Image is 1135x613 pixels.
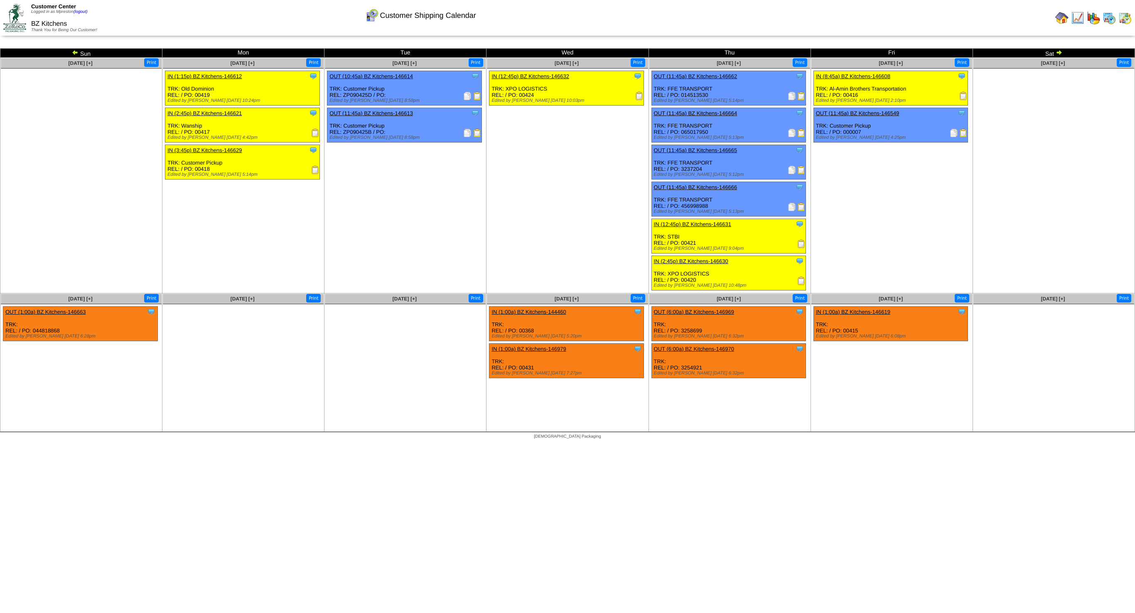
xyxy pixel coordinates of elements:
[31,28,97,32] span: Thank You for Being Our Customer!
[879,60,903,66] a: [DATE] [+]
[651,307,806,341] div: TRK: REL: / PO: 3258699
[796,220,804,228] img: Tooltip
[1041,296,1065,302] a: [DATE] [+]
[167,110,242,116] a: IN (2:45p) BZ Kitchens-146621
[491,334,644,339] div: Edited by [PERSON_NAME] [DATE] 5:20pm
[654,283,806,288] div: Edited by [PERSON_NAME] [DATE] 10:48pm
[31,3,76,10] span: Customer Center
[471,72,479,80] img: Tooltip
[1117,294,1131,303] button: Print
[469,294,483,303] button: Print
[796,183,804,191] img: Tooltip
[654,110,737,116] a: OUT (11:45a) BZ Kitchens-146664
[793,58,807,67] button: Print
[797,129,806,137] img: Bill of Lading
[5,334,157,339] div: Edited by [PERSON_NAME] [DATE] 6:28pm
[471,109,479,117] img: Tooltip
[651,219,806,254] div: TRK: STBI REL: / PO: 00421
[31,20,67,27] span: BZ Kitchens
[329,110,413,116] a: OUT (11:45a) BZ Kitchens-146613
[167,135,319,140] div: Edited by [PERSON_NAME] [DATE] 4:42pm
[1055,11,1069,25] img: home.gif
[797,203,806,211] img: Bill of Lading
[534,434,601,439] span: [DEMOGRAPHIC_DATA] Packaging
[958,308,966,316] img: Tooltip
[72,49,79,56] img: arrowleft.gif
[634,308,642,316] img: Tooltip
[393,60,417,66] a: [DATE] [+]
[651,108,806,143] div: TRK: FFE TRANSPORT REL: / PO: 065017950
[797,92,806,100] img: Bill of Lading
[796,257,804,265] img: Tooltip
[1041,60,1065,66] a: [DATE] [+]
[958,109,966,117] img: Tooltip
[654,371,806,376] div: Edited by [PERSON_NAME] [DATE] 6:32pm
[0,49,162,58] td: Sun
[717,296,741,302] a: [DATE] [+]
[147,308,155,316] img: Tooltip
[654,209,806,214] div: Edited by [PERSON_NAME] [DATE] 5:13pm
[717,60,741,66] a: [DATE] [+]
[5,309,86,315] a: OUT (1:00a) BZ Kitchens-146663
[1118,11,1132,25] img: calendarinout.gif
[950,129,958,137] img: Packing Slip
[634,72,642,80] img: Tooltip
[309,109,317,117] img: Tooltip
[631,294,645,303] button: Print
[797,240,806,248] img: Receiving Document
[634,345,642,353] img: Tooltip
[813,71,968,106] div: TRK: Al-Amin Brothers Transportation REL: / PO: 00416
[635,92,644,100] img: Receiving Document
[74,10,88,14] a: (logout)
[955,294,969,303] button: Print
[797,166,806,174] img: Bill of Lading
[489,344,644,378] div: TRK: REL: / PO: 00431
[879,296,903,302] a: [DATE] [+]
[469,58,483,67] button: Print
[380,11,476,20] span: Customer Shipping Calendar
[463,129,472,137] img: Packing Slip
[69,60,93,66] a: [DATE] [+]
[1056,49,1062,56] img: arrowright.gif
[491,309,566,315] a: IN (1:00a) BZ Kitchens-144460
[811,49,973,58] td: Fri
[654,147,737,153] a: OUT (11:45a) BZ Kitchens-146665
[69,296,93,302] a: [DATE] [+]
[473,92,482,100] img: Bill of Lading
[813,108,968,143] div: TRK: Customer Pickup REL: / PO: 000007
[796,146,804,154] img: Tooltip
[816,135,968,140] div: Edited by [PERSON_NAME] [DATE] 4:25pm
[1071,11,1084,25] img: line_graph.gif
[486,49,649,58] td: Wed
[329,135,482,140] div: Edited by [PERSON_NAME] [DATE] 8:58pm
[231,60,255,66] span: [DATE] [+]
[327,108,482,143] div: TRK: Customer Pickup REL: ZP090425B / PO:
[796,109,804,117] img: Tooltip
[959,129,968,137] img: Bill of Lading
[165,71,320,106] div: TRK: Old Dominion REL: / PO: 00419
[816,98,968,103] div: Edited by [PERSON_NAME] [DATE] 2:10pm
[955,58,969,67] button: Print
[144,294,159,303] button: Print
[788,203,796,211] img: Packing Slip
[489,307,644,341] div: TRK: REL: / PO: 00368
[654,184,737,190] a: OUT (11:45a) BZ Kitchens-146666
[654,135,806,140] div: Edited by [PERSON_NAME] [DATE] 5:13pm
[393,296,417,302] span: [DATE] [+]
[654,346,734,352] a: OUT (6:00a) BZ Kitchens-146970
[1103,11,1116,25] img: calendarprod.gif
[654,246,806,251] div: Edited by [PERSON_NAME] [DATE] 9:04pm
[167,147,242,153] a: IN (3:45p) BZ Kitchens-146629
[231,296,255,302] a: [DATE] [+]
[788,92,796,100] img: Packing Slip
[651,344,806,378] div: TRK: REL: / PO: 3254921
[167,73,242,79] a: IN (1:15p) BZ Kitchens-146612
[309,146,317,154] img: Tooltip
[651,71,806,106] div: TRK: FFE TRANSPORT REL: / PO: 014513530
[651,256,806,290] div: TRK: XPO LOGISTICS REL: / PO: 00420
[1117,58,1131,67] button: Print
